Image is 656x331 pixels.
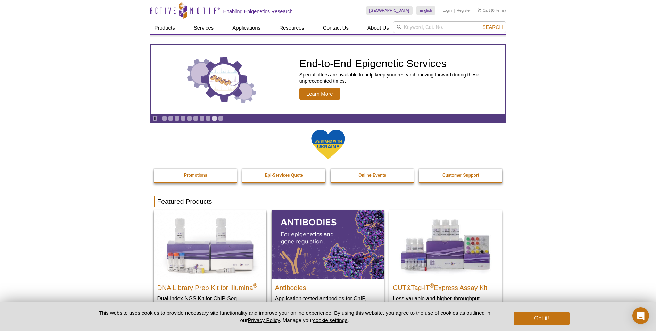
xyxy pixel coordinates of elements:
[275,21,308,34] a: Resources
[480,24,505,30] button: Search
[457,8,471,13] a: Register
[482,24,503,30] span: Search
[442,173,479,178] strong: Customer Support
[430,282,434,288] sup: ®
[199,116,205,121] a: Go to slide 7
[206,116,211,121] a: Go to slide 8
[331,169,415,182] a: Online Events
[393,295,498,309] p: Less variable and higher-throughput genome-wide profiling of histone marks​.
[151,45,505,114] article: End-to-End Epigenetic Services
[187,116,192,121] a: Go to slide 5
[319,21,353,34] a: Contact Us
[313,317,347,323] button: cookie settings
[393,281,498,291] h2: CUT&Tag-IT Express Assay Kit
[223,8,293,15] h2: Enabling Epigenetics Research
[150,21,179,34] a: Products
[311,129,346,160] img: We Stand With Ukraine
[212,116,217,121] a: Go to slide 9
[419,169,503,182] a: Customer Support
[253,282,257,288] sup: ®
[416,6,435,15] a: English
[190,21,218,34] a: Services
[157,281,263,291] h2: DNA Library Prep Kit for Illumina
[514,312,569,325] button: Got it!
[454,6,455,15] li: |
[478,6,506,15] li: (0 items)
[366,6,413,15] a: [GEOGRAPHIC_DATA]
[442,8,452,13] a: Login
[393,21,506,33] input: Keyword, Cat. No.
[275,281,381,291] h2: Antibodies
[193,116,198,121] a: Go to slide 6
[168,116,173,121] a: Go to slide 2
[242,169,326,182] a: Epi-Services Quote
[187,55,256,104] img: Three gears with decorative charts inside the larger center gear.
[162,116,167,121] a: Go to slide 1
[181,116,186,121] a: Go to slide 4
[154,196,503,207] h2: Featured Products
[358,173,386,178] strong: Online Events
[248,317,280,323] a: Privacy Policy
[299,72,502,84] p: Special offers are available to help keep your research moving forward during these unprecedented...
[157,295,263,316] p: Dual Index NGS Kit for ChIP-Seq, CUT&RUN, and ds methylated DNA assays.
[363,21,393,34] a: About Us
[275,295,381,309] p: Application-tested antibodies for ChIP, CUT&Tag, and CUT&RUN.
[265,173,303,178] strong: Epi-Services Quote
[389,210,502,316] a: CUT&Tag-IT® Express Assay Kit CUT&Tag-IT®Express Assay Kit Less variable and higher-throughput ge...
[478,8,481,12] img: Your Cart
[299,88,340,100] span: Learn More
[174,116,180,121] a: Go to slide 3
[154,210,266,278] img: DNA Library Prep Kit for Illumina
[152,116,158,121] a: Toggle autoplay
[272,210,384,278] img: All Antibodies
[218,116,223,121] a: Go to slide 10
[228,21,265,34] a: Applications
[299,58,502,69] h2: End-to-End Epigenetic Services
[154,210,266,323] a: DNA Library Prep Kit for Illumina DNA Library Prep Kit for Illumina® Dual Index NGS Kit for ChIP-...
[87,309,503,324] p: This website uses cookies to provide necessary site functionality and improve your online experie...
[389,210,502,278] img: CUT&Tag-IT® Express Assay Kit
[151,45,505,114] a: Three gears with decorative charts inside the larger center gear. End-to-End Epigenetic Services ...
[272,210,384,316] a: All Antibodies Antibodies Application-tested antibodies for ChIP, CUT&Tag, and CUT&RUN.
[632,307,649,324] div: Open Intercom Messenger
[478,8,490,13] a: Cart
[184,173,207,178] strong: Promotions
[154,169,238,182] a: Promotions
